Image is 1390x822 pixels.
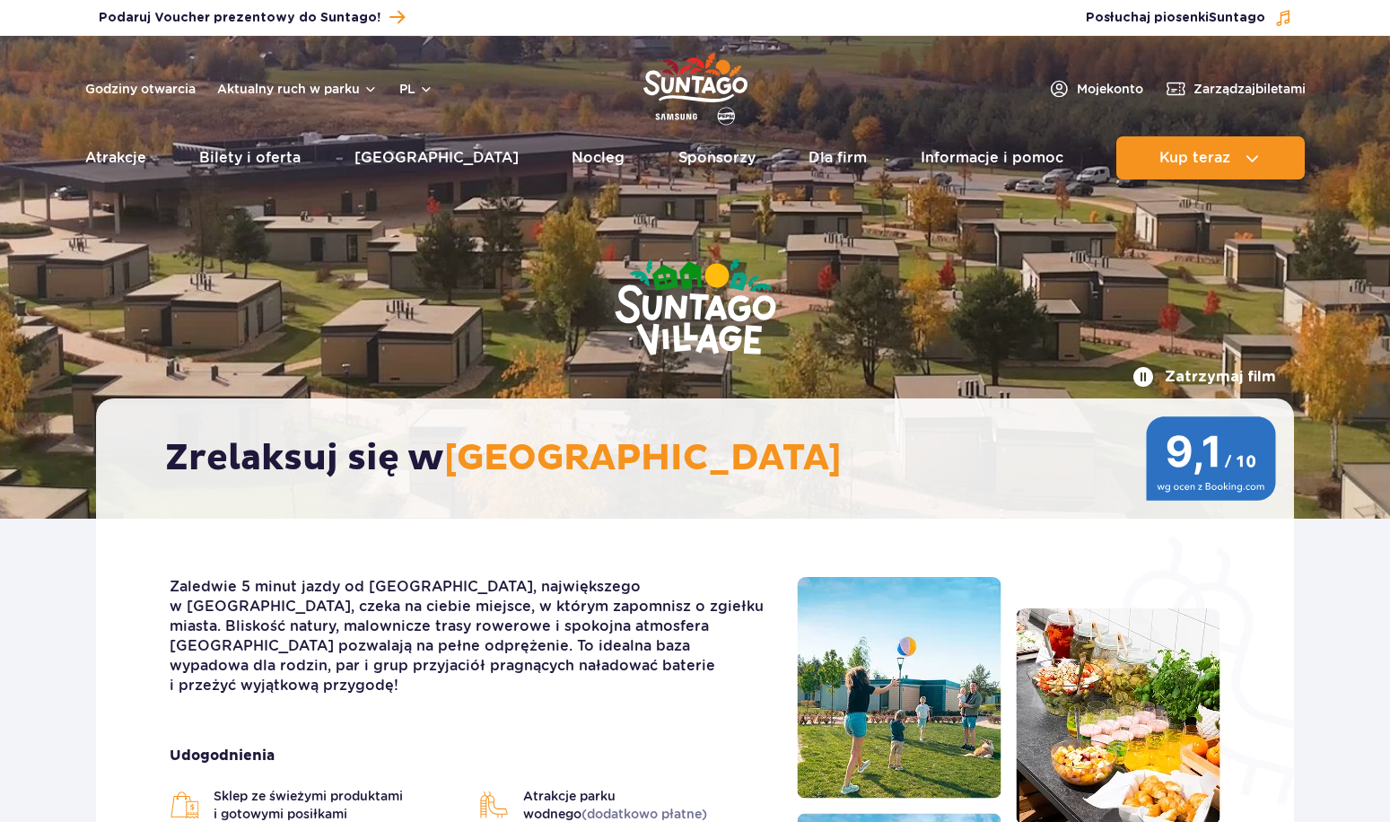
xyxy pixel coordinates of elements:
a: Dla firm [809,136,867,179]
p: Zaledwie 5 minut jazdy od [GEOGRAPHIC_DATA], największego w [GEOGRAPHIC_DATA], czeka na ciebie mi... [170,577,770,695]
span: Kup teraz [1159,150,1230,166]
a: Zarządzajbiletami [1165,78,1306,100]
a: Mojekonto [1048,78,1143,100]
button: Aktualny ruch w parku [217,82,378,96]
button: Posłuchaj piosenkiSuntago [1086,9,1292,27]
a: Atrakcje [85,136,146,179]
button: Zatrzymaj film [1132,366,1276,388]
span: Zarządzaj biletami [1193,80,1306,98]
strong: Udogodnienia [170,746,770,765]
a: Podaruj Voucher prezentowy do Suntago! [99,5,405,30]
a: Park of Poland [643,45,747,127]
span: [GEOGRAPHIC_DATA] [444,436,842,481]
img: 9,1/10 wg ocen z Booking.com [1146,416,1276,501]
span: Moje konto [1077,80,1143,98]
a: Godziny otwarcia [85,80,196,98]
span: Suntago [1209,12,1265,24]
a: Sponsorzy [678,136,756,179]
span: (dodatkowo płatne) [581,807,707,821]
a: [GEOGRAPHIC_DATA] [354,136,519,179]
span: Podaruj Voucher prezentowy do Suntago! [99,9,380,27]
h2: Zrelaksuj się w [165,436,1243,481]
button: pl [399,80,433,98]
a: Nocleg [572,136,625,179]
button: Kup teraz [1116,136,1305,179]
img: Suntago Village [543,188,848,429]
a: Bilety i oferta [199,136,301,179]
a: Informacje i pomoc [921,136,1063,179]
span: Posłuchaj piosenki [1086,9,1265,27]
